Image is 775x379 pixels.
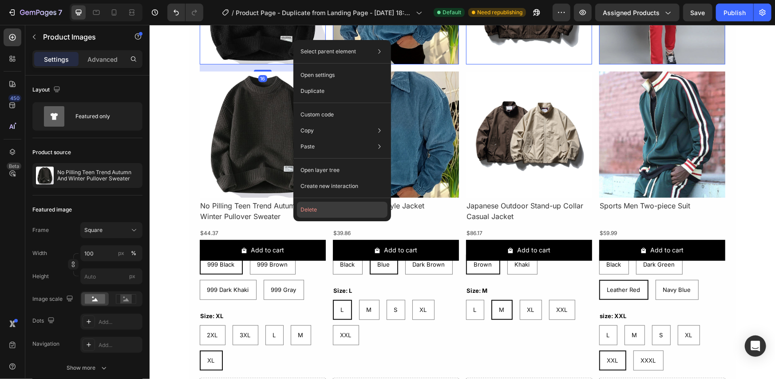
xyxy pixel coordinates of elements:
[457,307,460,314] span: L
[316,203,443,213] div: $86.17
[80,222,142,238] button: Square
[84,226,103,234] span: Square
[32,226,49,234] label: Frame
[7,163,21,170] div: Beta
[683,4,712,21] button: Save
[378,281,385,288] span: XL
[324,236,343,243] span: Brown
[297,202,387,218] button: Delete
[191,281,194,288] span: L
[58,7,62,18] p: 7
[57,169,139,182] p: No Pilling Teen Trend Autumn And Winter Pullover Sweater
[368,220,401,230] div: Add to cart
[87,55,118,64] p: Advanced
[595,4,680,21] button: Assigned Products
[501,220,534,230] div: Add to cart
[301,166,340,174] p: Open layer tree
[32,340,59,348] div: Navigation
[716,4,753,21] button: Publish
[75,106,130,127] div: Featured only
[443,8,461,16] span: Default
[32,148,71,156] div: Product source
[80,268,142,284] input: px
[494,236,526,243] span: Dark Green
[228,236,241,243] span: Blue
[458,261,491,268] span: Leather Red
[183,260,204,271] legend: Size: L
[270,281,277,288] span: XL
[4,4,66,21] button: 7
[116,248,127,259] button: %
[183,203,309,213] div: $39.86
[536,307,543,314] span: XL
[745,335,766,357] div: Open Intercom Messenger
[32,84,62,96] div: Layout
[603,8,660,17] span: Assigned Products
[150,25,775,379] iframe: To enrich screen reader interactions, please activate Accessibility in Grammarly extension settings
[450,215,576,235] button: Add to cart
[450,175,576,187] h1: Sports Men Two-piece Suit
[316,175,443,198] h1: Japanese Outdoor Stand-up Collar Casual Jacket
[301,143,315,151] p: Paste
[44,55,69,64] p: Settings
[301,111,334,119] p: Custom code
[128,248,139,259] button: px
[263,236,296,243] span: Dark Brown
[365,236,380,243] span: Khaki
[477,8,522,16] span: Need republishing
[301,87,324,95] p: Duplicate
[191,307,202,314] span: XXL
[301,127,314,135] p: Copy
[99,318,140,326] div: Add...
[236,8,412,17] span: Product Page - Duplicate from Landing Page - [DATE] 18:17:09
[167,4,203,21] div: Undo/Redo
[43,32,119,42] p: Product Images
[67,363,108,372] div: Show more
[514,261,542,268] span: Navy Blue
[32,206,72,214] div: Featured image
[32,293,75,305] div: Image scale
[450,203,576,213] div: $59.99
[8,95,21,102] div: 450
[350,281,355,288] span: M
[245,281,248,288] span: S
[183,215,309,235] button: Add to cart
[32,315,56,327] div: Dots
[491,332,506,339] span: XXXL
[301,71,335,79] p: Open settings
[99,341,140,349] div: Add...
[32,272,49,280] label: Height
[324,281,327,288] span: L
[191,236,206,243] span: Black
[129,273,135,279] span: px
[32,249,47,257] label: Width
[482,307,488,314] span: M
[316,260,339,271] legend: Size: M
[32,360,142,376] button: Show more
[458,332,469,339] span: XXL
[217,281,222,288] span: M
[234,220,268,230] div: Add to cart
[36,167,54,184] img: product feature img
[691,9,705,16] span: Save
[407,281,418,288] span: XXL
[183,175,309,198] h1: Men's College Style Jacket Corduroy Coat
[316,215,443,235] button: Add to cart
[301,48,356,56] p: Select parent element
[80,245,142,261] input: px%
[457,236,472,243] span: Black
